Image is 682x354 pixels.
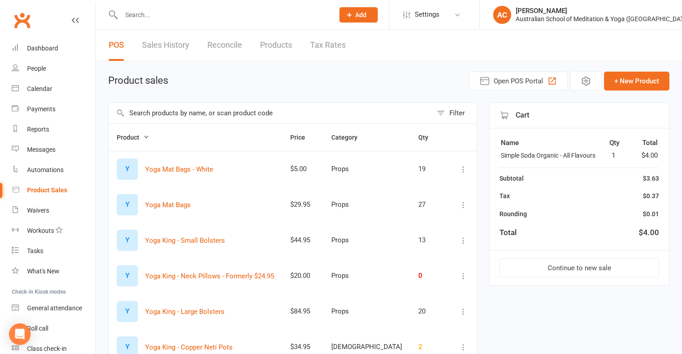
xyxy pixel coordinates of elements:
div: $84.95 [290,308,315,315]
td: Simple Soda Organic - All Flavours [500,150,603,161]
button: Product [117,132,149,143]
div: [DEMOGRAPHIC_DATA] [331,343,402,351]
div: Subtotal [499,173,524,183]
div: Set product image [117,194,138,215]
div: $4.00 [639,227,659,239]
button: Yoga King - Neck Pillows - Formerly $24.95 [145,271,274,281]
a: POS [109,30,124,61]
a: Product Sales [12,180,95,200]
input: Search... [119,9,328,21]
span: Category [331,134,367,141]
div: Filter [449,108,465,118]
button: Add [339,7,378,23]
div: Set product image [117,265,138,286]
div: $3.63 [643,173,659,183]
th: Qty [604,137,625,149]
a: Reconcile [207,30,242,61]
div: Waivers [27,207,49,214]
a: Calendar [12,79,95,99]
a: What's New [12,261,95,281]
div: Tasks [27,247,43,254]
a: Payments [12,99,95,119]
a: Clubworx [11,9,33,32]
div: Reports [27,126,49,133]
div: Payments [27,105,55,113]
button: Category [331,132,367,143]
a: General attendance kiosk mode [12,298,95,318]
div: Automations [27,166,64,173]
th: Name [500,137,603,149]
div: $44.95 [290,236,315,244]
div: Props [331,165,402,173]
button: Yoga Mat Bags - White [145,164,213,175]
div: $29.95 [290,201,315,209]
div: $0.01 [643,209,659,219]
div: Set product image [117,301,138,322]
div: Props [331,272,402,280]
div: 27 [418,201,438,209]
div: $34.95 [290,343,315,351]
button: Yoga Mat Bags [145,200,191,210]
button: Yoga King - Small Bolsters [145,235,225,246]
button: Qty [418,132,438,143]
a: Dashboard [12,38,95,59]
th: Total [626,137,658,149]
div: Rounding [499,209,527,219]
span: Qty [418,134,438,141]
div: Open Intercom Messenger [9,323,31,345]
div: Dashboard [27,45,58,52]
input: Search products by name, or scan product code [109,103,432,123]
div: 20 [418,308,438,315]
button: Yoga King - Large Bolsters [145,306,224,317]
button: Yoga King - Copper Neti Pots [145,342,233,353]
div: Tax [499,191,510,201]
a: Waivers [12,200,95,221]
div: Props [331,201,402,209]
a: Products [260,30,292,61]
a: Reports [12,119,95,140]
div: $0.37 [643,191,659,201]
div: Set product image [117,159,138,180]
button: + New Product [604,72,669,91]
div: Total [499,227,517,239]
h1: Product sales [108,75,168,86]
span: Product [117,134,149,141]
div: 0 [418,272,438,280]
div: Product Sales [27,186,67,194]
div: $5.00 [290,165,315,173]
div: Cart [490,103,669,128]
button: Open POS Portal [469,72,568,91]
div: Calendar [27,85,52,92]
div: General attendance [27,304,82,312]
div: 19 [418,165,438,173]
span: Open POS Portal [494,76,543,86]
button: Price [290,132,315,143]
div: Props [331,308,402,315]
div: 13 [418,236,438,244]
a: Roll call [12,318,95,339]
div: AC [493,6,511,24]
span: Price [290,134,315,141]
div: What's New [27,268,60,275]
span: Settings [415,5,439,25]
div: Set product image [117,230,138,251]
a: Automations [12,160,95,180]
div: Workouts [27,227,54,234]
a: Sales History [142,30,189,61]
td: $4.00 [626,150,658,161]
a: Workouts [12,221,95,241]
div: People [27,65,46,72]
a: People [12,59,95,79]
button: Filter [432,103,477,123]
div: 1 [604,150,623,161]
span: Add [355,11,366,18]
button: Continue to new sale [499,259,659,277]
div: Messages [27,146,55,153]
div: 2 [418,343,438,351]
div: Roll call [27,325,48,332]
div: Props [331,236,402,244]
a: Tax Rates [310,30,346,61]
div: $20.00 [290,272,315,280]
a: Messages [12,140,95,160]
a: Tasks [12,241,95,261]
